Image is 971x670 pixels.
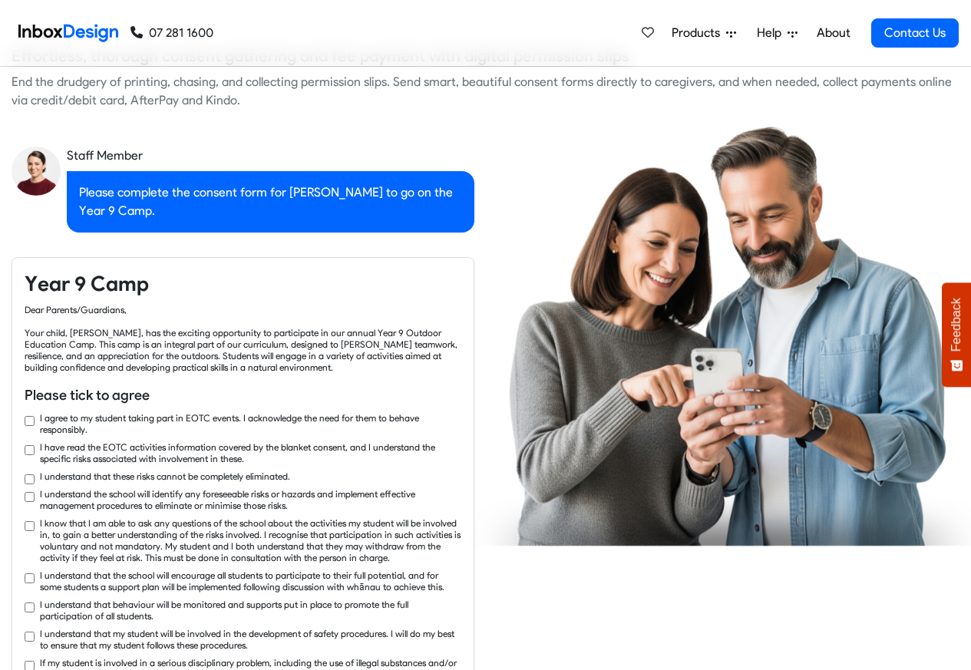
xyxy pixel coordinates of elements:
span: Products [672,24,726,42]
label: I have read the EOTC activities information covered by the blanket consent, and I understand the ... [40,441,461,464]
label: I understand that behaviour will be monitored and supports put in place to promote the full parti... [40,599,461,622]
label: I understand that my student will be involved in the development of safety procedures. I will do ... [40,628,461,651]
h6: Please tick to agree [25,385,461,405]
label: I know that I am able to ask any questions of the school about the activities my student will be ... [40,517,461,563]
span: Feedback [950,298,963,352]
label: I understand the school will identify any foreseeable risks or hazards and implement effective ma... [40,488,461,511]
a: Help [751,18,804,48]
a: 07 281 1600 [130,24,213,42]
label: I agree to my student taking part in EOTC events. I acknowledge the need for them to behave respo... [40,412,461,435]
label: I understand that the school will encourage all students to participate to their full potential, ... [40,569,461,592]
a: Products [665,18,742,48]
a: Contact Us [871,18,959,48]
h4: Year 9 Camp [25,270,461,298]
button: Feedback - Show survey [942,282,971,387]
a: About [812,18,854,48]
div: End the drudgery of printing, chasing, and collecting permission slips. Send smart, beautiful con... [12,73,959,110]
span: Help [757,24,788,42]
div: Please complete the consent form for [PERSON_NAME] to go on the Year 9 Camp. [67,171,474,233]
div: Dear Parents/Guardians, Your child, [PERSON_NAME], has the exciting opportunity to participate in... [25,304,461,373]
label: I understand that these risks cannot be completely eliminated. [40,470,290,482]
div: Staff Member [67,147,474,165]
img: staff_avatar.png [12,147,61,196]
